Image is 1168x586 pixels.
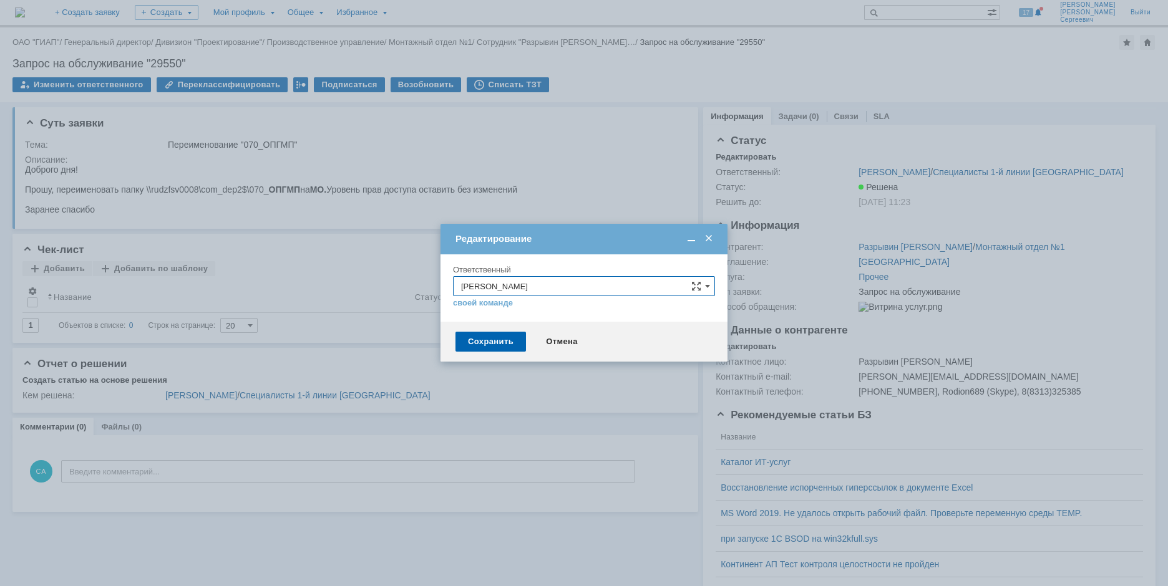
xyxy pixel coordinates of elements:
span: Сложная форма [691,281,701,291]
strong: МО. [285,20,301,30]
div: Ответственный [453,266,713,274]
strong: ОПГМП [244,20,276,30]
a: своей команде [453,298,513,308]
span: Свернуть (Ctrl + M) [685,233,698,244]
div: Редактирование [455,233,715,244]
span: Закрыть [703,233,715,244]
